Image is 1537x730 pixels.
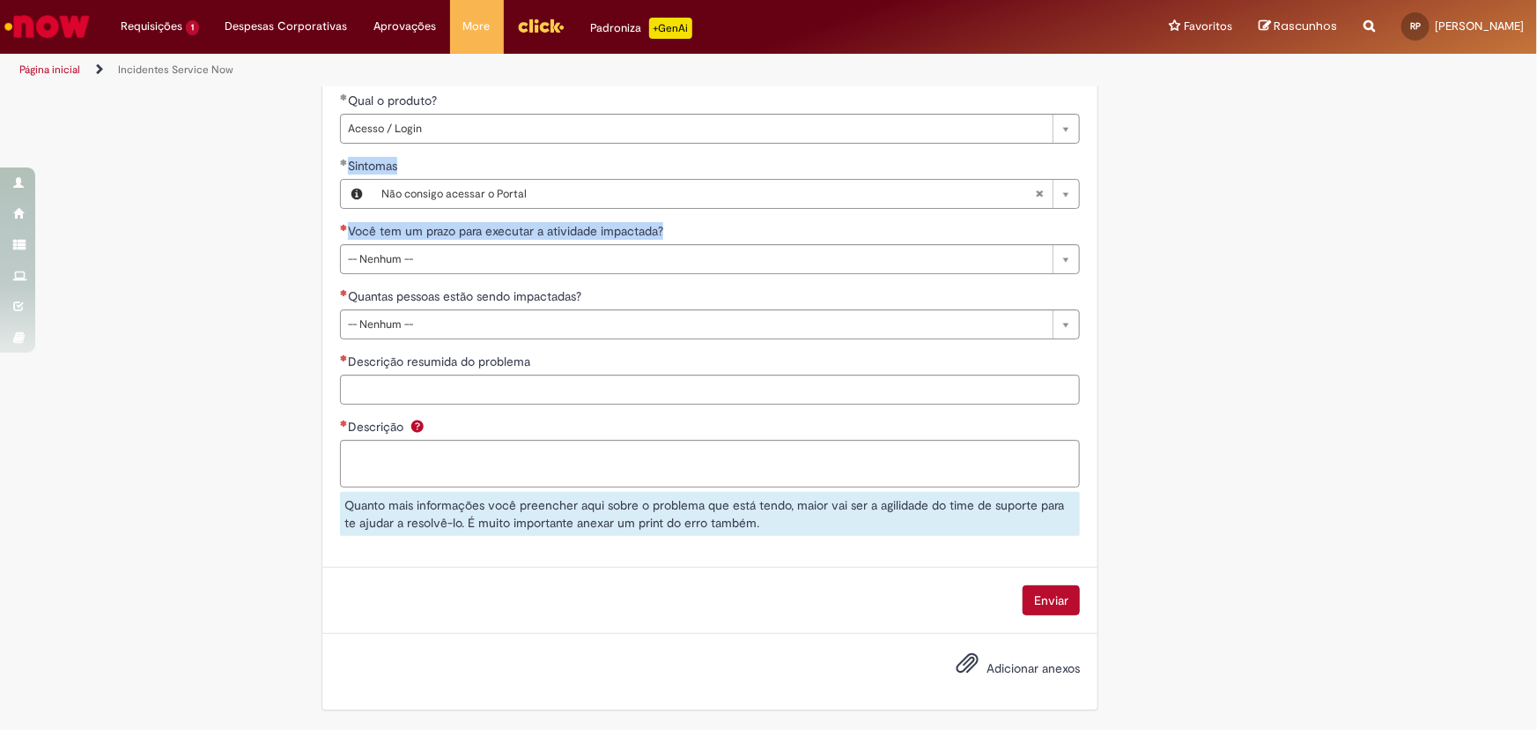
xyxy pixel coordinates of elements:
span: Favoritos [1184,18,1232,35]
span: 1 [186,20,199,35]
img: ServiceNow [2,9,92,44]
span: Necessários [340,224,348,231]
span: More [463,18,491,35]
a: Incidentes Service Now [118,63,233,77]
span: RP [1410,20,1421,32]
div: Padroniza [591,18,692,39]
button: Sintomas, Visualizar este registro Não consigo acessar o Portal [341,180,373,208]
input: Descrição resumida do problema [340,375,1080,405]
span: Descrição [348,419,407,435]
button: Adicionar anexos [951,647,983,688]
span: Não consigo acessar o Portal [381,180,1035,208]
div: Quanto mais informações você preencher aqui sobre o problema que está tendo, maior vai ser a agil... [340,492,1080,536]
span: Adicionar anexos [986,660,1080,676]
a: Rascunhos [1259,19,1337,35]
span: Rascunhos [1274,18,1337,34]
span: Descrição resumida do problema [348,354,534,369]
span: Despesas Corporativas [225,18,348,35]
span: Acesso / Login [348,115,1044,143]
span: Sintomas [348,158,401,174]
span: Necessários [340,289,348,296]
span: -- Nenhum -- [348,310,1044,339]
img: click_logo_yellow_360x200.png [517,12,565,39]
span: Necessários [340,354,348,361]
a: Não consigo acessar o PortalLimpar campo Sintomas [373,180,1079,208]
span: Obrigatório Preenchido [340,93,348,101]
span: Necessários [340,420,348,427]
span: -- Nenhum -- [348,245,1044,273]
button: Enviar [1023,585,1080,615]
abbr: Limpar campo Sintomas [1026,180,1053,208]
span: Quantas pessoas estão sendo impactadas? [348,288,585,304]
p: +GenAi [649,18,692,39]
span: Você tem um prazo para executar a atividade impactada? [348,223,667,239]
span: Obrigatório Preenchido [340,159,348,166]
span: Ajuda para Descrição [407,419,428,433]
textarea: Descrição [340,440,1080,488]
span: Qual o produto? [348,93,440,108]
span: Requisições [121,18,182,35]
ul: Trilhas de página [13,54,1011,86]
span: Aprovações [374,18,437,35]
a: Página inicial [19,63,80,77]
span: [PERSON_NAME] [1435,19,1524,34]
